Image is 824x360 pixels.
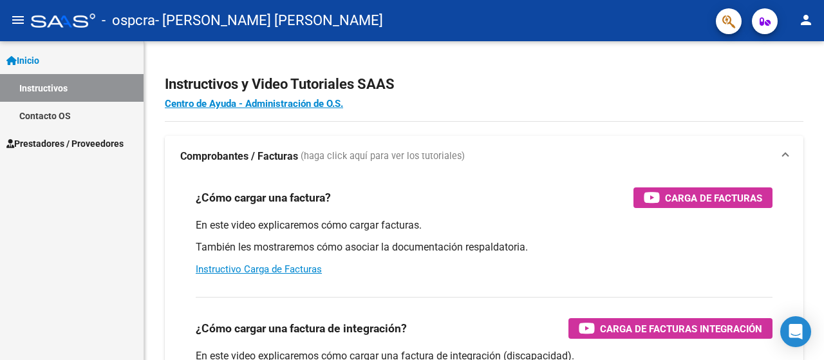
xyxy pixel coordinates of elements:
[633,187,772,208] button: Carga de Facturas
[780,316,811,347] div: Open Intercom Messenger
[155,6,383,35] span: - [PERSON_NAME] [PERSON_NAME]
[301,149,465,164] span: (haga click aquí para ver los tutoriales)
[10,12,26,28] mat-icon: menu
[165,136,803,177] mat-expansion-panel-header: Comprobantes / Facturas (haga click aquí para ver los tutoriales)
[180,149,298,164] strong: Comprobantes / Facturas
[196,240,772,254] p: También les mostraremos cómo asociar la documentación respaldatoria.
[6,137,124,151] span: Prestadores / Proveedores
[165,98,343,109] a: Centro de Ayuda - Administración de O.S.
[6,53,39,68] span: Inicio
[196,263,322,275] a: Instructivo Carga de Facturas
[165,72,803,97] h2: Instructivos y Video Tutoriales SAAS
[196,218,772,232] p: En este video explicaremos cómo cargar facturas.
[568,318,772,339] button: Carga de Facturas Integración
[196,189,331,207] h3: ¿Cómo cargar una factura?
[600,321,762,337] span: Carga de Facturas Integración
[665,190,762,206] span: Carga de Facturas
[102,6,155,35] span: - ospcra
[196,319,407,337] h3: ¿Cómo cargar una factura de integración?
[798,12,814,28] mat-icon: person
